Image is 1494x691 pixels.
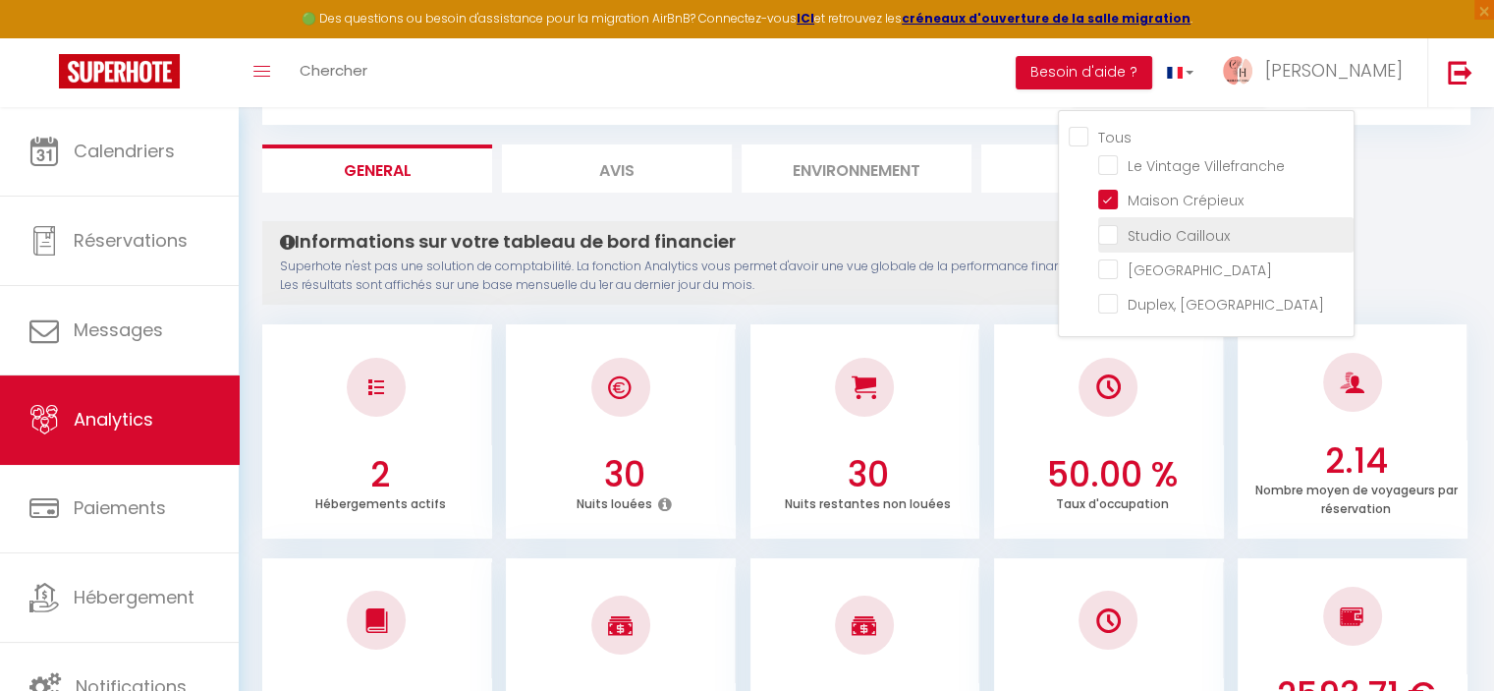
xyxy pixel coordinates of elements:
span: Hébergement [74,585,194,609]
h3: 30 [518,454,731,495]
img: NO IMAGE [1340,605,1364,628]
h3: 30 [761,454,974,495]
a: ... [PERSON_NAME] [1208,38,1427,107]
span: Studio Cailloux [1128,226,1230,246]
img: NO IMAGE [1096,608,1121,633]
img: NO IMAGE [368,379,384,395]
span: [PERSON_NAME] [1265,58,1403,83]
h3: 2 [274,454,487,495]
span: Chercher [300,60,367,81]
li: Avis [502,144,732,193]
p: Superhote n'est pas une solution de comptabilité. La fonction Analytics vous permet d'avoir une v... [280,258,1196,295]
li: Marché [981,144,1211,193]
button: Ouvrir le widget de chat LiveChat [16,8,75,67]
li: Environnement [742,144,971,193]
span: Calendriers [74,139,175,163]
span: Duplex, [GEOGRAPHIC_DATA] [1128,295,1324,315]
p: Nuits restantes non louées [785,491,951,512]
span: [GEOGRAPHIC_DATA] [1128,260,1272,280]
h3: 2.14 [1249,440,1463,482]
span: Messages [74,317,163,342]
h3: 50.00 % [1006,454,1219,495]
span: Analytics [74,407,153,432]
img: logout [1448,60,1472,85]
a: créneaux d'ouverture de la salle migration [902,10,1190,27]
p: Nombre moyen de voyageurs par réservation [1254,478,1457,517]
img: ... [1223,56,1252,86]
li: General [262,144,492,193]
a: Chercher [285,38,382,107]
a: ICI [797,10,814,27]
img: Super Booking [59,54,180,88]
button: Besoin d'aide ? [1016,56,1152,89]
p: Nuits louées [577,491,652,512]
h4: Informations sur votre tableau de bord financier [280,231,1196,253]
p: Taux d'occupation [1056,491,1169,512]
span: Paiements [74,495,166,520]
p: Hébergements actifs [315,491,446,512]
span: Réservations [74,228,188,253]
